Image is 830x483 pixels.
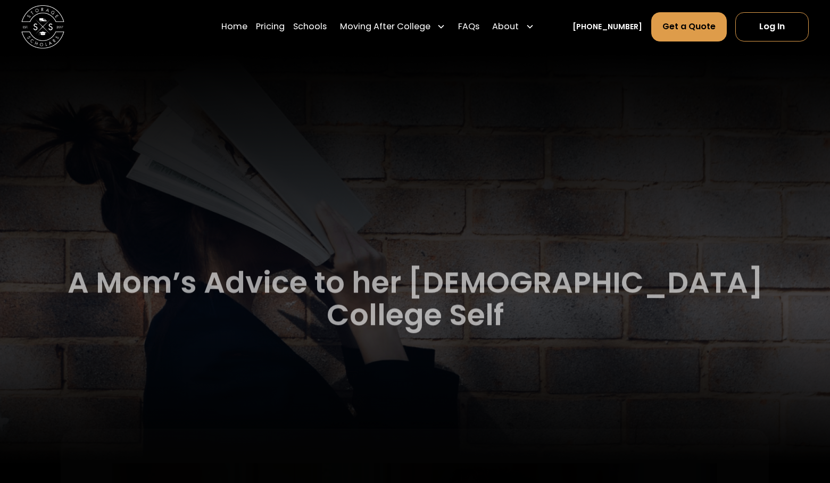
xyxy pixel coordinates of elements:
img: Storage Scholars main logo [21,5,64,48]
a: Get a Quote [651,12,727,41]
div: About [492,20,519,33]
a: [PHONE_NUMBER] [572,21,642,32]
a: Pricing [256,12,285,42]
div: Moving After College [340,20,430,33]
a: FAQs [458,12,479,42]
a: Schools [293,12,327,42]
a: Log In [735,12,808,41]
a: Home [221,12,247,42]
div: Moving After College [336,12,450,42]
h1: A Mom’s Advice to her [DEMOGRAPHIC_DATA] College Self [28,266,802,331]
div: About [488,12,538,42]
a: home [21,5,64,48]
